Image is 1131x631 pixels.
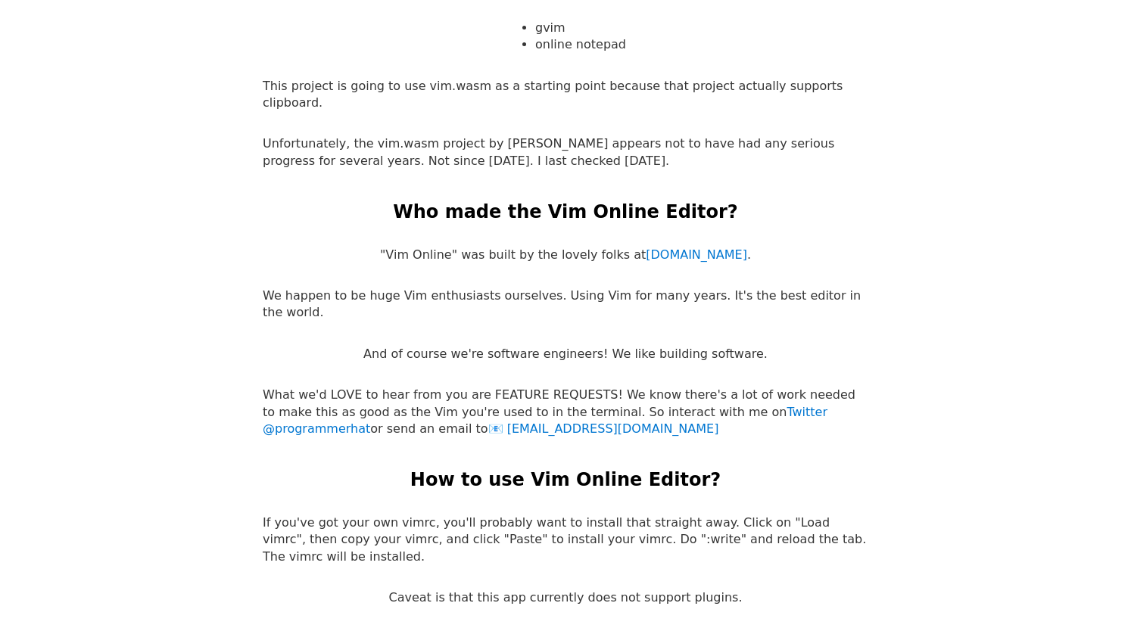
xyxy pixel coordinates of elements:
[263,135,868,169] p: Unfortunately, the vim.wasm project by [PERSON_NAME] appears not to have had any serious progress...
[388,589,742,606] p: Caveat is that this app currently does not support plugins.
[410,468,721,493] h2: How to use Vim Online Editor?
[646,247,747,262] a: [DOMAIN_NAME]
[380,247,751,263] p: "Vim Online" was built by the lovely folks at .
[263,78,868,112] p: This project is going to use vim.wasm as a starting point because that project actually supports ...
[263,288,868,322] p: We happen to be huge Vim enthusiasts ourselves. Using Vim for many years. It's the best editor in...
[363,346,768,362] p: And of course we're software engineers! We like building software.
[535,20,626,36] li: gvim
[263,514,868,565] p: If you've got your own vimrc, you'll probably want to install that straight away. Click on "Load ...
[393,200,738,225] h2: Who made the Vim Online Editor?
[535,36,626,53] li: online notepad
[263,387,868,437] p: What we'd LOVE to hear from you are FEATURE REQUESTS! We know there's a lot of work needed to mak...
[488,421,719,436] a: [EMAIL_ADDRESS][DOMAIN_NAME]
